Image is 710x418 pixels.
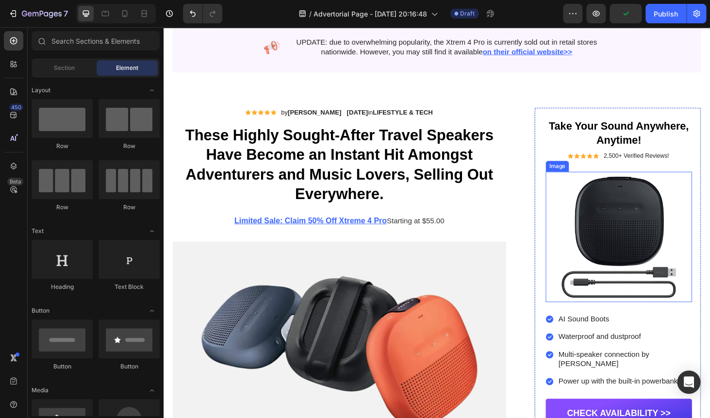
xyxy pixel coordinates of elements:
span: / [309,9,312,19]
div: Row [32,203,93,212]
u: Limited Sale: Claim 50% Off Xtreme 4 Pro [76,201,238,211]
p: Multi-speaker connection by [PERSON_NAME] [421,344,561,364]
div: 450 [9,103,23,111]
div: Image [409,144,430,152]
p: AI Sound Boots [421,306,561,316]
a: Limited Sale: Claim 50% Off Xtreme 4 Pro [76,202,238,210]
h2: Take Your Sound Anywhere, Anytime! [407,98,563,129]
div: Row [99,142,160,150]
div: Button [32,362,93,371]
div: Text Block [99,283,160,291]
img: gempages_432750572815254551-0ad2ab16-deda-425e-aa94-28c481ca8957.png [407,154,563,293]
span: Toggle open [144,83,160,98]
span: Section [54,64,75,72]
span: Element [116,64,138,72]
h1: These Highly Sought-After Travel Speakers Have Become an Instant Hit Amongst Adventurers and Musi... [10,104,365,189]
input: Search Sections & Elements [32,31,160,50]
span: Toggle open [144,223,160,239]
div: Open Intercom Messenger [677,370,700,394]
button: 7 [4,4,72,23]
div: Beta [7,178,23,185]
div: Row [32,142,93,150]
p: in [195,86,287,95]
span: Media [32,386,49,395]
span: Toggle open [144,383,160,398]
div: Row [99,203,160,212]
div: Button [99,362,160,371]
p: Waterproof and dustproof [421,325,561,335]
p: 7 [64,8,68,19]
span: Draft [460,9,475,18]
div: Heading [32,283,93,291]
iframe: Design area [164,27,710,418]
span: Text [32,227,44,235]
button: Publish [645,4,686,23]
strong: [DATE] [195,87,217,95]
div: Undo/Redo [183,4,222,23]
span: Advertorial Page - [DATE] 20:16:48 [314,9,427,19]
span: Toggle open [144,303,160,318]
p: 2,500+ Verified Reviews! [469,133,538,141]
p: Starting at $55.00 [11,201,364,212]
div: Publish [654,9,678,19]
span: Button [32,306,50,315]
strong: LIFESTYLE & TECH [223,87,287,95]
span: Layout [32,86,50,95]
